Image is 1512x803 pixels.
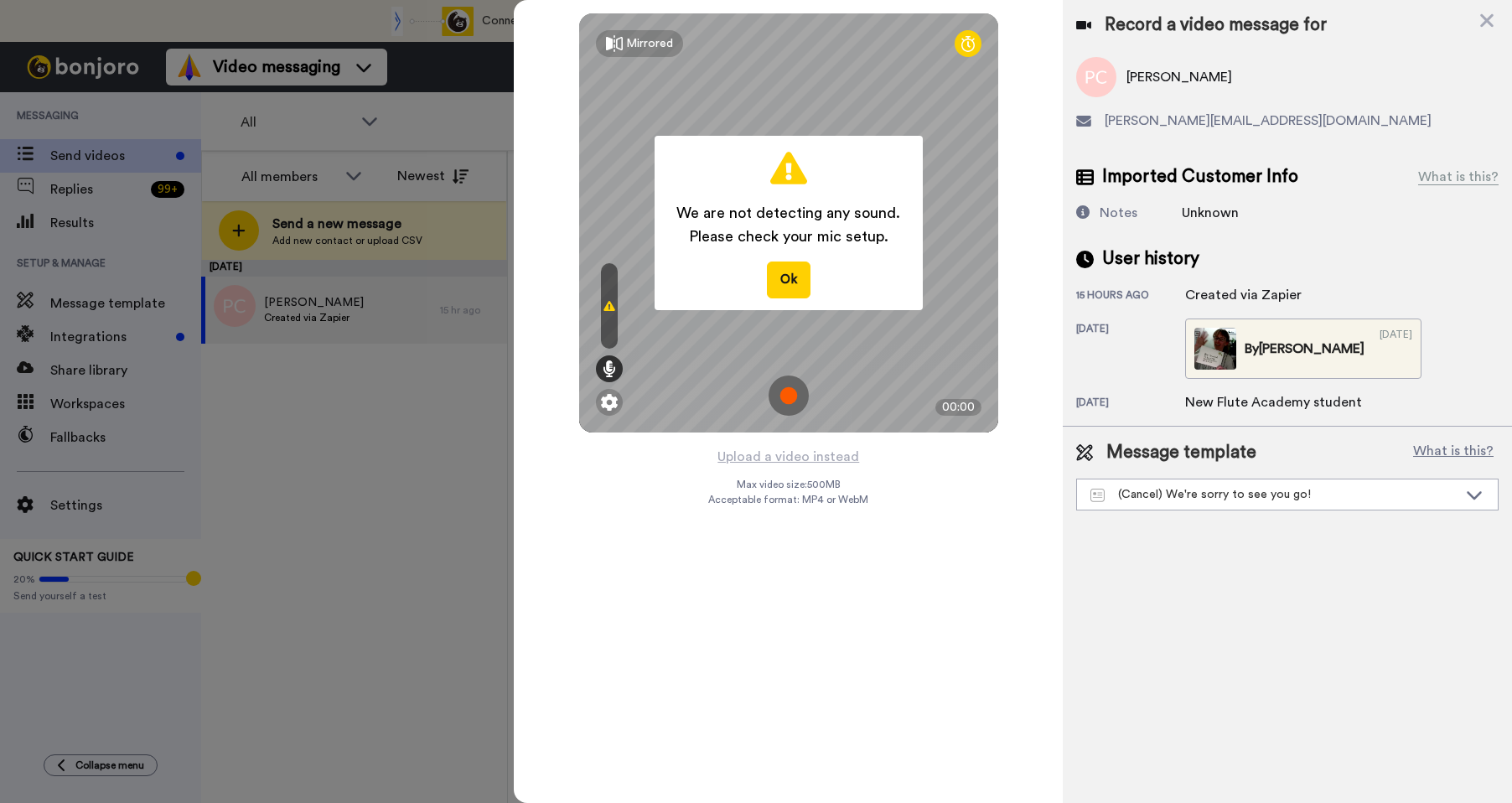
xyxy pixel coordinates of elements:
[1100,203,1137,223] div: Notes
[676,225,900,248] span: Please check your mic setup.
[1076,288,1185,305] div: 15 hours ago
[708,493,868,506] span: Acceptable format: MP4 or WebM
[601,394,618,411] img: ic_gear.svg
[1380,328,1412,370] div: [DATE]
[1102,164,1298,189] span: Imported Customer Info
[1408,440,1499,465] button: What is this?
[935,399,981,416] div: 00:00
[1418,167,1499,187] div: What is this?
[1185,319,1421,379] a: By[PERSON_NAME][DATE]
[1194,328,1236,370] img: 383abdb4-89bb-4a56-9674-21317c7732af-thumb.jpg
[1185,392,1362,412] div: New Flute Academy student
[767,262,810,298] button: Ok
[1102,246,1199,272] span: User history
[737,478,841,491] span: Max video size: 500 MB
[1182,206,1239,220] span: Unknown
[676,201,900,225] span: We are not detecting any sound.
[1185,285,1302,305] div: Created via Zapier
[1076,396,1185,412] div: [DATE]
[712,446,864,468] button: Upload a video instead
[769,376,809,416] img: ic_record_start.svg
[1106,440,1256,465] span: Message template
[1076,322,1185,379] div: [DATE]
[1245,339,1364,359] div: By [PERSON_NAME]
[1090,486,1458,503] div: (Cancel) We're sorry to see you go!
[1090,489,1105,502] img: Message-temps.svg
